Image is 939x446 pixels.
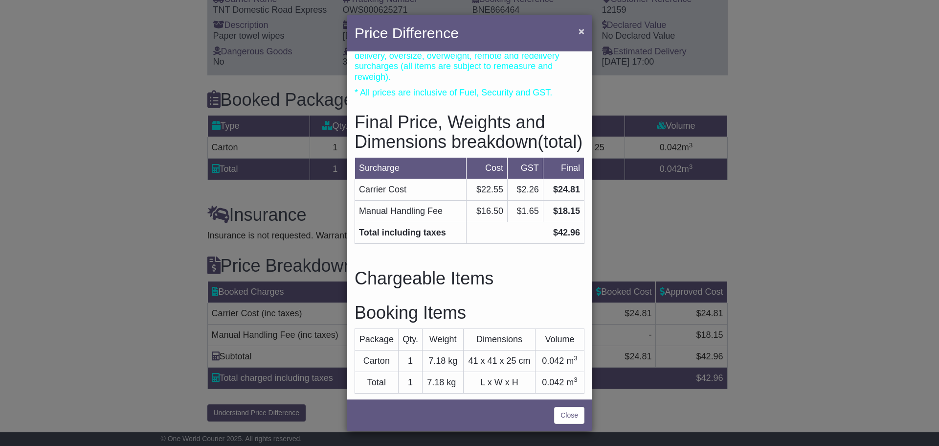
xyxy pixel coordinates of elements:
[508,158,543,179] td: GST
[423,329,464,350] td: Weight
[464,372,536,393] td: L x W x H
[536,350,584,372] td: 0.042 m
[355,179,467,201] td: Carrier Cost
[398,350,423,372] td: 1
[355,372,399,393] td: Total
[423,350,464,372] td: 7.18 kg
[508,201,543,222] td: $1.65
[508,179,543,201] td: $2.26
[355,22,459,44] h4: Price Difference
[464,329,536,350] td: Dimensions
[543,179,584,201] td: $24.81
[355,113,584,151] h3: Final Price, Weights and Dimensions breakdown(total)
[543,158,584,179] td: Final
[355,30,584,83] p: Estimated prices shown above are based on the shipment details provided by you, prices may exclud...
[536,329,584,350] td: Volume
[355,158,467,179] td: Surcharge
[355,222,467,244] td: Total including taxes
[466,201,507,222] td: $16.50
[574,376,578,383] sup: 3
[574,354,578,362] sup: 3
[359,354,394,368] div: Carton
[355,329,399,350] td: Package
[398,329,423,350] td: Qty.
[536,372,584,393] td: 0.042 m
[355,269,584,288] h3: Chargeable Items
[543,201,584,222] td: $18.15
[574,21,589,41] button: Close
[466,158,507,179] td: Cost
[466,179,507,201] td: $22.55
[579,25,584,37] span: ×
[464,350,536,372] td: 41 x 41 x 25 cm
[398,372,423,393] td: 1
[355,88,584,98] p: * All prices are inclusive of Fuel, Security and GST.
[355,201,467,222] td: Manual Handling Fee
[423,372,464,393] td: 7.18 kg
[355,303,584,323] h3: Booking Items
[554,407,584,424] a: Close
[466,222,584,244] td: $42.96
